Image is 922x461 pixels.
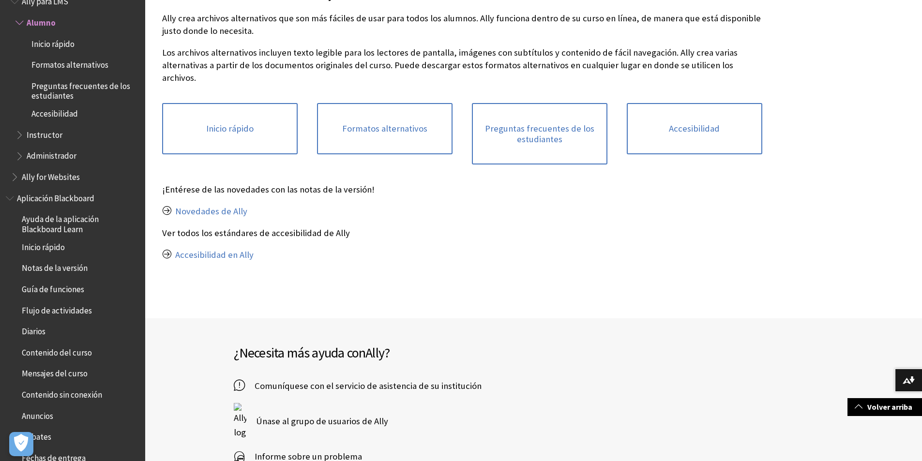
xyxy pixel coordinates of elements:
[22,302,92,315] span: Flujo de actividades
[22,366,88,379] span: Mensajes del curso
[31,36,75,49] span: Inicio rápido
[472,103,607,164] a: Preguntas frecuentes de los estudiantes
[234,403,246,440] img: Ally logo
[22,408,53,421] span: Anuncios
[22,344,92,357] span: Contenido del curso
[31,78,138,101] span: Preguntas frecuentes de los estudiantes
[22,387,102,400] span: Contenido sin conexión
[9,432,33,456] button: Abrir preferencias
[22,260,88,273] span: Notas de la versión
[162,183,762,196] p: ¡Entérese de las novedades con las notas de la versión!
[22,169,80,182] span: Ally for Websites
[31,57,108,70] span: Formatos alternativos
[17,190,94,203] span: Aplicación Blackboard
[245,380,534,392] span: Comuníquese con el servicio de asistencia de su institución
[162,227,762,239] p: Ver todos los estándares de accesibilidad de Ally
[22,429,51,442] span: Debates
[317,103,453,154] a: Formatos alternativos
[246,414,388,429] span: Únase al grupo de usuarios de Ally
[31,105,78,119] span: Accesibilidad
[22,211,138,234] span: Ayuda de la aplicación Blackboard Learn
[27,148,76,161] span: Administrador
[365,344,384,361] span: Ally
[175,206,247,217] a: Novedades de Ally
[22,281,84,294] span: Guía de funciones
[27,127,62,140] span: Instructor
[847,398,922,416] a: Volver arriba
[234,403,388,440] a: Ally logo Únase al grupo de usuarios de Ally
[22,239,65,252] span: Inicio rápido
[27,15,56,28] span: Alumno
[627,103,762,154] a: Accesibilidad
[162,46,762,85] p: Los archivos alternativos incluyen texto legible para los lectores de pantalla, imágenes con subt...
[234,342,534,363] h2: ¿Necesita más ayuda con ?
[22,323,45,336] span: Diarios
[162,103,298,154] a: Inicio rápido
[162,12,762,37] p: Ally crea archivos alternativos que son más fáciles de usar para todos los alumnos. Ally funciona...
[175,249,254,261] a: Accesibilidad en Ally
